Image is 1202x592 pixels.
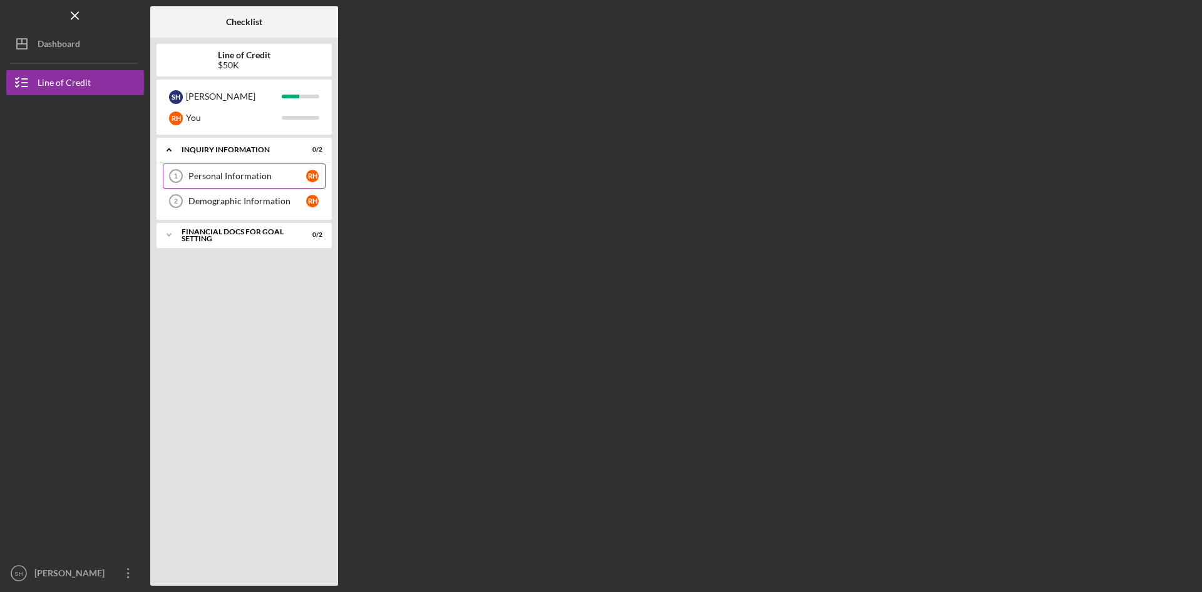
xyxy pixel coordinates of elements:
[163,164,326,189] a: 1Personal InformationRH
[6,31,144,56] button: Dashboard
[163,189,326,214] a: 2Demographic InformationRH
[6,70,144,95] button: Line of Credit
[306,195,319,207] div: R H
[300,231,322,239] div: 0 / 2
[38,70,91,98] div: Line of Credit
[218,60,270,70] div: $50K
[31,561,113,589] div: [PERSON_NAME]
[226,17,262,27] b: Checklist
[188,171,306,181] div: Personal Information
[14,570,23,577] text: SH
[6,561,144,586] button: SH[PERSON_NAME]
[300,146,322,153] div: 0 / 2
[182,228,291,242] div: Financial Docs for Goal Setting
[306,170,319,182] div: R H
[218,50,270,60] b: Line of Credit
[182,146,291,153] div: INQUIRY INFORMATION
[169,112,183,125] div: R H
[174,172,178,180] tspan: 1
[186,86,282,107] div: [PERSON_NAME]
[169,90,183,104] div: S H
[174,197,178,205] tspan: 2
[38,31,80,60] div: Dashboard
[186,107,282,128] div: You
[188,196,306,206] div: Demographic Information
